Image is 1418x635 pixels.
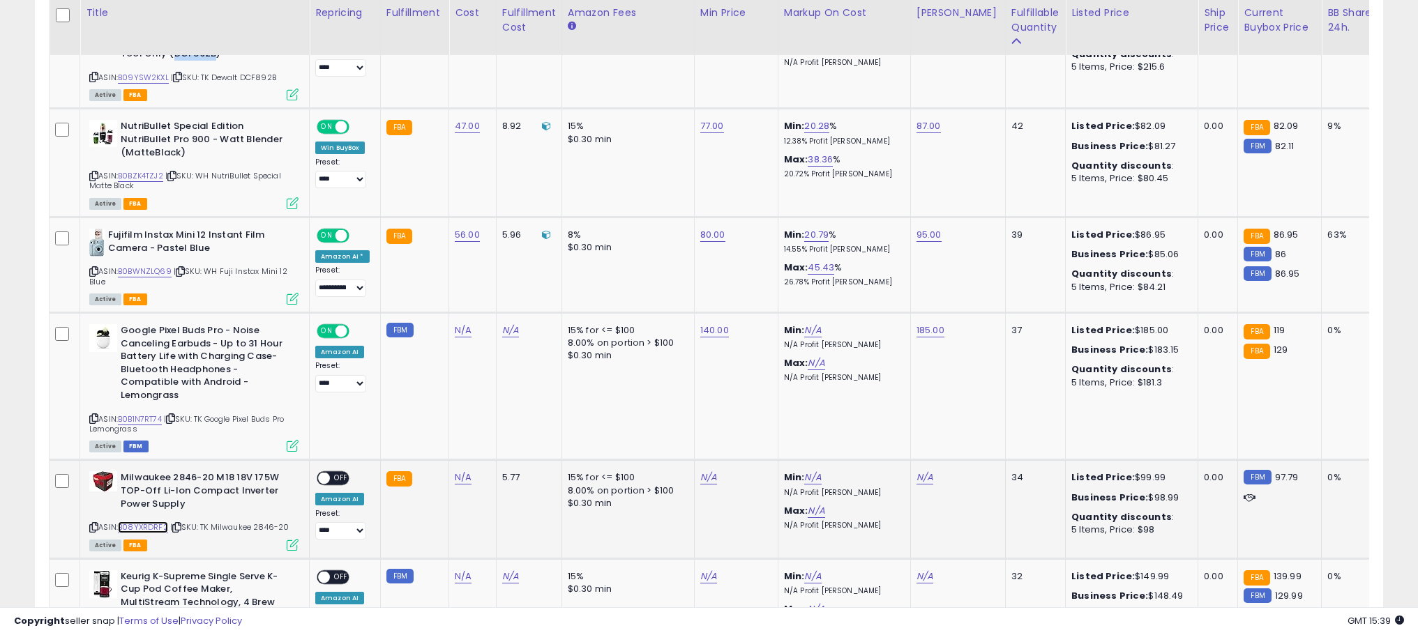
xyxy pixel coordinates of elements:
[784,119,805,132] b: Min:
[1327,324,1373,337] div: 0%
[89,9,299,100] div: ASIN:
[1204,570,1227,583] div: 0.00
[318,121,335,133] span: ON
[568,337,684,349] div: 8.00% on portion > $100
[700,6,772,20] div: Min Price
[784,504,808,517] b: Max:
[170,521,289,533] span: | SKU: TK Milwaukee 2846-20
[1071,491,1148,504] b: Business Price:
[89,120,117,147] img: 318S8wCPeNL._SL40_.jpg
[700,569,717,583] a: N/A
[784,261,900,287] div: %
[568,497,684,510] div: $0.30 min
[1071,471,1187,484] div: $99.99
[123,198,147,210] span: FBA
[89,540,121,551] span: All listings currently available for purchase on Amazon
[568,583,684,595] div: $0.30 min
[804,119,829,133] a: 20.28
[14,615,242,628] div: seller snap | |
[1071,363,1187,376] div: :
[1071,344,1187,356] div: $183.15
[1011,229,1055,241] div: 39
[1071,172,1187,185] div: 5 Items, Price: $80.45
[1071,268,1187,280] div: :
[1204,6,1232,35] div: Ship Price
[784,137,900,146] p: 12.38% Profit [PERSON_NAME]
[89,293,121,305] span: All listings currently available for purchase on Amazon
[1274,119,1299,132] span: 82.09
[1204,229,1227,241] div: 0.00
[315,158,370,189] div: Preset:
[1071,267,1172,280] b: Quantity discounts
[784,261,808,274] b: Max:
[784,169,900,179] p: 20.72% Profit [PERSON_NAME]
[1071,376,1187,389] div: 5 Items, Price: $181.3
[502,229,551,241] div: 5.96
[347,230,370,242] span: OFF
[455,470,472,484] a: N/A
[1275,247,1286,261] span: 86
[89,89,121,101] span: All listings currently available for purchase on Amazon
[784,373,900,383] p: N/A Profit [PERSON_NAME]
[123,441,149,452] span: FBM
[1071,523,1187,536] div: 5 Items, Price: $98
[1204,324,1227,337] div: 0.00
[1011,471,1055,484] div: 34
[89,471,117,491] img: 41ZXUH6a9VL._SL40_.jpg
[1244,6,1315,35] div: Current Buybox Price
[784,153,900,179] div: %
[1011,6,1059,35] div: Fulfillable Quantity
[89,413,284,434] span: | SKU: TK Google Pixel Buds Pro Lemongrass
[784,340,900,350] p: N/A Profit [PERSON_NAME]
[917,6,1000,20] div: [PERSON_NAME]
[1244,324,1269,339] small: FBA
[700,228,725,242] a: 80.00
[330,571,352,583] span: OFF
[1071,324,1187,337] div: $185.00
[1071,281,1187,293] div: 5 Items, Price: $84.21
[121,324,290,405] b: Google Pixel Buds Pro - Noise Canceling Earbuds - Up to 31 Hour Battery Life with Charging Case- ...
[1244,229,1269,244] small: FBA
[386,569,414,583] small: FBM
[804,323,821,337] a: N/A
[1274,343,1288,356] span: 129
[455,323,472,337] a: N/A
[502,569,519,583] a: N/A
[89,120,299,208] div: ASIN:
[89,229,299,303] div: ASIN:
[568,241,684,254] div: $0.30 min
[1071,139,1148,153] b: Business Price:
[118,266,172,277] a: B0BWNZLQ69
[1071,510,1172,523] b: Quantity discounts
[1071,140,1187,153] div: $81.27
[502,120,551,132] div: 8.92
[1071,511,1187,523] div: :
[808,261,834,275] a: 45.43
[917,119,941,133] a: 87.00
[700,119,724,133] a: 77.00
[1071,590,1187,602] div: $148.49
[1204,471,1227,484] div: 0.00
[1071,61,1187,73] div: 5 Items, Price: $215.6
[784,6,905,20] div: Markup on Cost
[1071,120,1187,132] div: $82.09
[123,89,147,101] span: FBA
[455,228,480,242] a: 56.00
[917,470,933,484] a: N/A
[1071,247,1148,261] b: Business Price:
[118,72,169,84] a: B09YSW2KXL
[1071,323,1135,337] b: Listed Price:
[804,569,821,583] a: N/A
[502,323,519,337] a: N/A
[784,58,900,68] p: N/A Profit [PERSON_NAME]
[1275,589,1303,602] span: 129.99
[315,266,370,297] div: Preset:
[386,229,412,244] small: FBA
[315,592,364,604] div: Amazon AI
[568,229,684,241] div: 8%
[123,293,147,305] span: FBA
[808,356,824,370] a: N/A
[1071,6,1192,20] div: Listed Price
[1327,229,1373,241] div: 63%
[917,569,933,583] a: N/A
